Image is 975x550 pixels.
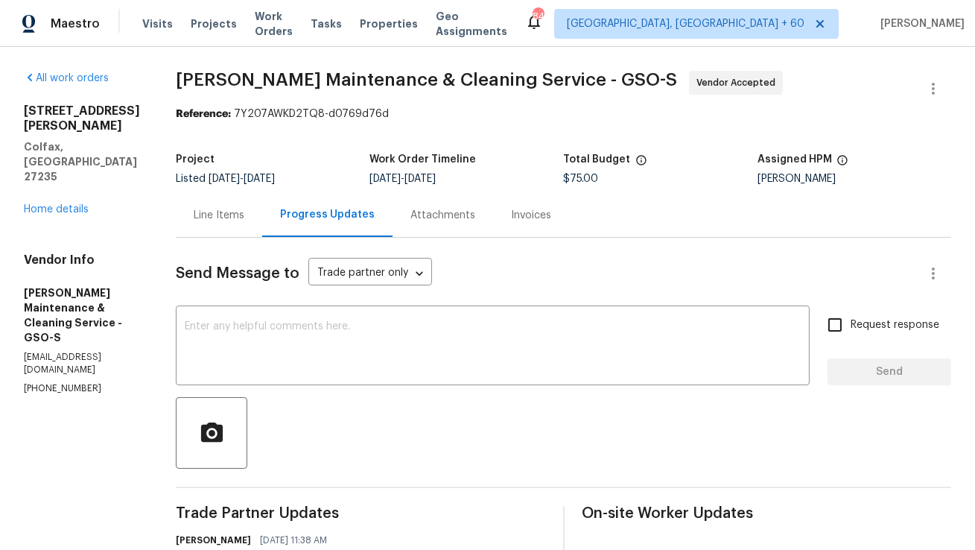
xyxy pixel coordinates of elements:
[511,208,551,223] div: Invoices
[176,109,231,119] b: Reference:
[24,204,89,215] a: Home details
[696,75,781,90] span: Vendor Accepted
[244,174,275,184] span: [DATE]
[369,174,401,184] span: [DATE]
[369,154,476,165] h5: Work Order Timeline
[176,154,215,165] h5: Project
[851,317,939,333] span: Request response
[836,154,848,174] span: The hpm assigned to this work order.
[209,174,275,184] span: -
[24,285,140,345] h5: [PERSON_NAME] Maintenance & Cleaning Service - GSO-S
[176,71,677,89] span: [PERSON_NAME] Maintenance & Cleaning Service - GSO-S
[191,16,237,31] span: Projects
[410,208,475,223] div: Attachments
[308,262,432,286] div: Trade partner only
[567,16,804,31] span: [GEOGRAPHIC_DATA], [GEOGRAPHIC_DATA] + 60
[24,139,140,184] h5: Colfax, [GEOGRAPHIC_DATA] 27235
[758,174,951,184] div: [PERSON_NAME]
[176,174,275,184] span: Listed
[564,154,631,165] h5: Total Budget
[874,16,965,31] span: [PERSON_NAME]
[24,104,140,133] h2: [STREET_ADDRESS][PERSON_NAME]
[360,16,418,31] span: Properties
[635,154,647,174] span: The total cost of line items that have been proposed by Opendoor. This sum includes line items th...
[209,174,240,184] span: [DATE]
[758,154,832,165] h5: Assigned HPM
[24,351,140,376] p: [EMAIL_ADDRESS][DOMAIN_NAME]
[311,19,342,29] span: Tasks
[533,9,543,24] div: 843
[51,16,100,31] span: Maestro
[24,253,140,268] h4: Vendor Info
[260,533,327,548] span: [DATE] 11:38 AM
[582,506,952,521] span: On-site Worker Updates
[142,16,173,31] span: Visits
[24,382,140,395] p: [PHONE_NUMBER]
[436,9,507,39] span: Geo Assignments
[564,174,599,184] span: $75.00
[176,533,251,548] h6: [PERSON_NAME]
[404,174,436,184] span: [DATE]
[176,107,951,121] div: 7Y207AWKD2TQ8-d0769d76d
[176,506,545,521] span: Trade Partner Updates
[24,73,109,83] a: All work orders
[369,174,436,184] span: -
[176,266,299,281] span: Send Message to
[280,207,375,222] div: Progress Updates
[255,9,293,39] span: Work Orders
[194,208,244,223] div: Line Items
